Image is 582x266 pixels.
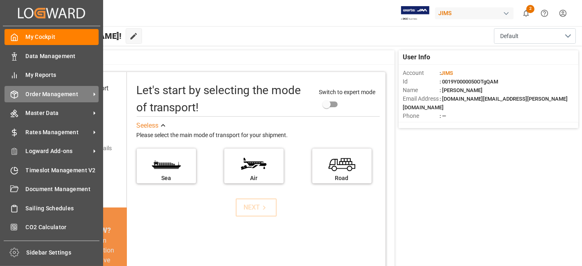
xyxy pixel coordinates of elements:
span: JIMS [441,70,453,76]
button: open menu [494,28,576,44]
span: : [DOMAIN_NAME][EMAIL_ADDRESS][PERSON_NAME][DOMAIN_NAME] [403,96,568,110]
div: Please select the main mode of transport for your shipment. [137,131,380,140]
span: Timeslot Management V2 [26,166,99,175]
button: show 2 new notifications [517,4,535,23]
div: Let's start by selecting the mode of transport! [137,82,311,116]
span: Master Data [26,109,90,117]
div: JIMS [435,7,514,19]
div: Air [228,174,280,183]
span: Account Type [403,120,440,129]
span: Hello [PERSON_NAME]! [34,28,122,44]
span: My Reports [26,71,99,79]
span: Id [403,77,440,86]
span: Rates Management [26,128,90,137]
span: Document Management [26,185,99,194]
a: Sailing Schedules [5,200,99,216]
span: Account [403,69,440,77]
img: Exertis%20JAM%20-%20Email%20Logo.jpg_1722504956.jpg [401,6,429,20]
span: : 0019Y0000050OTgQAM [440,79,498,85]
span: : [440,70,453,76]
span: Email Address [403,95,440,103]
span: Order Management [26,90,90,99]
span: Name [403,86,440,95]
div: Sea [141,174,192,183]
div: Add shipping details [61,144,112,153]
a: Document Management [5,181,99,197]
span: Data Management [26,52,99,61]
a: Timeslot Management V2 [5,162,99,178]
div: Road [316,174,368,183]
div: NEXT [244,203,268,212]
span: Default [500,32,519,41]
span: Logward Add-ons [26,147,90,156]
a: CO2 Calculator [5,219,99,235]
a: My Cockpit [5,29,99,45]
span: : Shipper [440,122,460,128]
span: Sailing Schedules [26,204,99,213]
span: My Cockpit [26,33,99,41]
span: Switch to expert mode [319,89,375,95]
span: User Info [403,52,430,62]
span: CO2 Calculator [26,223,99,232]
span: : — [440,113,446,119]
span: : [PERSON_NAME] [440,87,483,93]
button: JIMS [435,5,517,21]
span: 2 [526,5,535,13]
span: Phone [403,112,440,120]
a: Tracking Shipment [5,238,99,254]
span: Sidebar Settings [27,248,100,257]
a: Data Management [5,48,99,64]
button: NEXT [236,198,277,216]
button: Help Center [535,4,554,23]
a: My Reports [5,67,99,83]
div: See less [137,121,159,131]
